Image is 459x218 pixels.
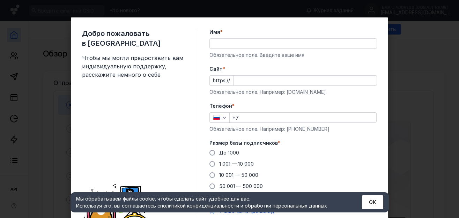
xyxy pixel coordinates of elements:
[209,29,220,36] span: Имя
[209,52,377,59] div: Обязательное поле. Введите ваше имя
[219,172,258,178] span: 10 001 — 50 000
[209,140,278,146] span: Размер базы подписчиков
[219,183,263,189] span: 50 001 — 500 000
[82,29,187,48] span: Добро пожаловать в [GEOGRAPHIC_DATA]
[209,66,223,73] span: Cайт
[362,195,383,209] button: ОК
[76,195,345,209] div: Мы обрабатываем файлы cookie, чтобы сделать сайт удобнее для вас. Используя его, вы соглашаетесь c
[160,203,327,209] a: политикой конфиденциальности и обработки персональных данных
[82,54,187,79] span: Чтобы мы могли предоставить вам индивидуальную поддержку, расскажите немного о себе
[209,89,377,96] div: Обязательное поле. Например: [DOMAIN_NAME]
[219,150,239,156] span: До 1000
[209,126,377,133] div: Обязательное поле. Например: [PHONE_NUMBER]
[209,103,232,110] span: Телефон
[219,161,254,167] span: 1 001 — 10 000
